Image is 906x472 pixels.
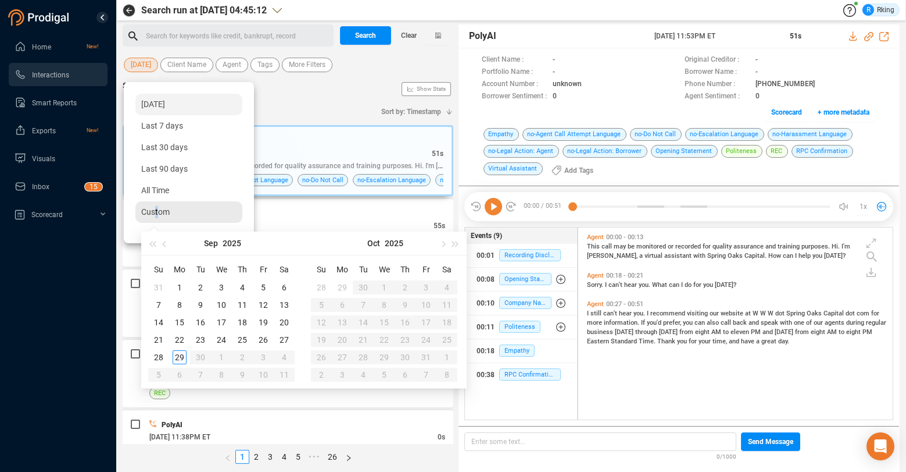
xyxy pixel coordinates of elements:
span: no-Agent Call Attempt Language [522,128,626,141]
span: eleven [730,328,751,336]
span: New! [87,35,98,58]
span: have [741,338,756,345]
th: Fr [416,260,436,279]
span: can [783,252,795,260]
span: - [553,54,555,66]
span: a [756,338,761,345]
span: virtual [644,252,664,260]
span: This [587,243,601,250]
a: Smart Reports [15,91,98,114]
button: 00:08Opening Statement [465,268,577,291]
span: no-Escalation Language [357,175,426,186]
span: can't [603,310,619,317]
span: W [753,310,760,317]
span: 1x [860,197,867,216]
button: Sep [204,232,218,255]
li: 26 [324,450,341,464]
span: Tags [257,58,273,72]
span: [DATE]? [715,281,736,289]
span: website [721,310,745,317]
span: you [677,338,689,345]
span: [DATE] [615,328,635,336]
td: 2025-09-02 [190,279,211,296]
li: Exports [9,119,108,142]
span: [DATE]? [824,252,846,260]
button: 2025 [223,232,241,255]
span: Exports [32,127,56,135]
span: Smart Reports [32,99,77,107]
span: can [694,319,707,327]
span: Inbox [32,183,49,191]
span: Home [32,43,51,51]
span: at [745,310,753,317]
button: Scorecard [765,103,808,122]
span: be [628,243,636,250]
span: Last 30 days [141,143,188,152]
span: 00:18 - 00:21 [604,272,646,279]
span: This call may be monitored or recorded for quality assurance and training purposes. Hi. I'm [PERS... [151,161,497,170]
th: We [374,260,395,279]
span: purposes. [801,243,832,250]
span: Scorecard [771,103,802,122]
div: 1 [173,281,187,294]
span: hear [624,281,639,289]
span: [DATE] 11:53PM ET [654,31,776,41]
button: 1x [855,198,871,215]
span: Search [355,26,376,45]
button: 00:11Politeness [465,315,577,339]
span: a [639,252,644,260]
div: 5 [256,281,270,294]
td: 2025-09-28 [311,279,332,296]
td: 2025-09-05 [253,279,274,296]
span: PM [751,328,762,336]
span: com [857,310,871,317]
div: 4 [235,281,249,294]
span: business [587,328,615,336]
span: Spring [786,310,807,317]
span: Hi. [832,243,841,250]
span: Add Tags [564,161,593,180]
div: 6 [277,281,291,294]
button: 00:38RPC Confirmation [465,363,577,386]
span: Account Number : [482,79,547,91]
span: of [806,319,814,327]
div: PolyAI[DATE] 11:48PM ET5sThis call may be monitored or recorded for quality assurance and trainin... [123,269,453,337]
span: monitored [636,243,668,250]
span: day. [778,338,789,345]
button: + more metadata [811,103,876,122]
span: [DATE] [775,328,795,336]
a: 4 [278,450,291,463]
span: for [703,243,712,250]
span: eight [846,328,862,336]
div: 00:11 [477,318,495,336]
li: 2 [249,450,263,464]
button: 00:18Empathy [465,339,577,363]
li: Visuals [9,147,108,170]
span: eight [695,328,711,336]
a: 5 [292,450,305,463]
span: Phone Number : [685,79,750,91]
span: Recording Disclosure [499,249,561,261]
div: Open Intercom Messenger [866,432,894,460]
span: [DATE] [659,328,679,336]
span: Company Name [499,297,552,309]
div: 28 [314,281,328,294]
span: I [587,310,590,317]
span: or [668,243,675,250]
button: Clear [391,26,426,45]
a: 3 [264,450,277,463]
span: 51s [790,32,801,40]
span: information. [604,319,641,327]
span: Standard [611,338,639,345]
div: 00:18 [477,342,495,360]
span: no-Legal Action: Borrower [563,145,647,158]
th: We [211,260,232,279]
span: Last 7 days [141,121,183,130]
span: you. [639,281,652,289]
td: 2025-09-01 [169,279,190,296]
th: Th [395,260,416,279]
span: and [762,328,775,336]
span: Time. [639,338,657,345]
sup: 15 [85,183,102,191]
span: 00:00 / 00:51 [517,198,572,215]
